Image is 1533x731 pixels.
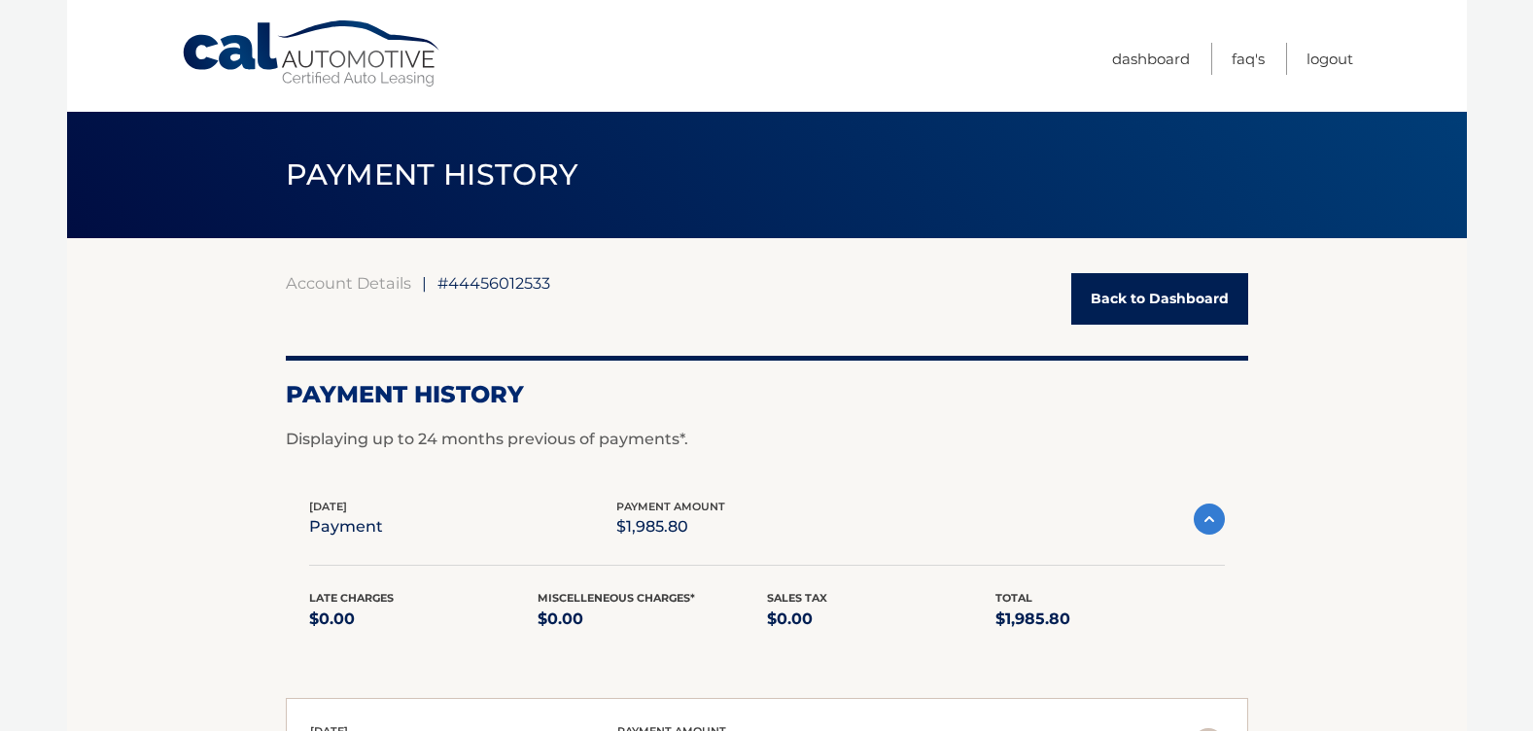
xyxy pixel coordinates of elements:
[286,380,1248,409] h2: Payment History
[286,273,411,293] a: Account Details
[1194,504,1225,535] img: accordion-active.svg
[309,500,347,513] span: [DATE]
[616,500,725,513] span: payment amount
[767,591,827,605] span: Sales Tax
[422,273,427,293] span: |
[1232,43,1265,75] a: FAQ's
[181,19,443,88] a: Cal Automotive
[995,591,1032,605] span: Total
[1307,43,1353,75] a: Logout
[767,606,996,633] p: $0.00
[1112,43,1190,75] a: Dashboard
[616,513,725,540] p: $1,985.80
[538,606,767,633] p: $0.00
[309,513,383,540] p: payment
[995,606,1225,633] p: $1,985.80
[437,273,550,293] span: #44456012533
[309,606,539,633] p: $0.00
[538,591,695,605] span: Miscelleneous Charges*
[1071,273,1248,325] a: Back to Dashboard
[309,591,394,605] span: Late Charges
[286,157,578,192] span: PAYMENT HISTORY
[286,428,1248,451] p: Displaying up to 24 months previous of payments*.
